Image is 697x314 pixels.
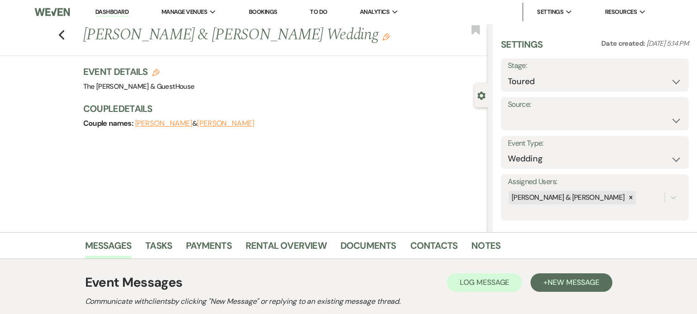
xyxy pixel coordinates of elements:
[35,2,69,22] img: Weven Logo
[508,98,682,111] label: Source:
[85,296,612,307] h2: Communicate with clients by clicking "New Message" or replying to an existing message thread.
[135,120,192,127] button: [PERSON_NAME]
[340,238,396,259] a: Documents
[410,238,458,259] a: Contacts
[135,119,254,128] span: &
[249,8,278,16] a: Bookings
[447,273,522,292] button: Log Message
[83,82,195,91] span: The [PERSON_NAME] & GuestHouse
[83,118,135,128] span: Couple names:
[477,91,486,99] button: Close lead details
[85,238,132,259] a: Messages
[197,120,254,127] button: [PERSON_NAME]
[471,238,500,259] a: Notes
[83,24,403,46] h1: [PERSON_NAME] & [PERSON_NAME] Wedding
[186,238,232,259] a: Payments
[85,273,183,292] h1: Event Messages
[246,238,327,259] a: Rental Overview
[537,7,563,17] span: Settings
[508,175,682,189] label: Assigned Users:
[508,137,682,150] label: Event Type:
[605,7,637,17] span: Resources
[530,273,612,292] button: +New Message
[360,7,389,17] span: Analytics
[460,277,509,287] span: Log Message
[83,65,195,78] h3: Event Details
[601,39,647,48] span: Date created:
[647,39,689,48] span: [DATE] 5:14 PM
[501,38,543,58] h3: Settings
[161,7,207,17] span: Manage Venues
[382,32,390,41] button: Edit
[548,277,599,287] span: New Message
[83,102,479,115] h3: Couple Details
[310,8,327,16] a: To Do
[145,238,172,259] a: Tasks
[509,191,626,204] div: [PERSON_NAME] & [PERSON_NAME]
[508,59,682,73] label: Stage:
[95,8,129,17] a: Dashboard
